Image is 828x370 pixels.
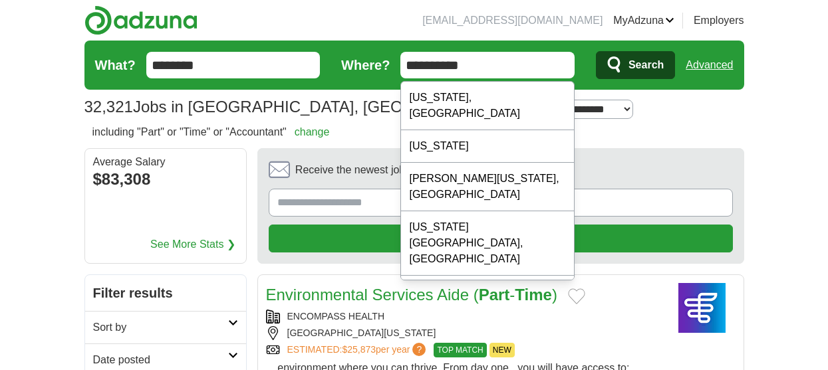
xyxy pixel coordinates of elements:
[342,344,376,355] span: $25,873
[85,311,246,343] a: Sort by
[686,52,733,78] a: Advanced
[93,352,228,368] h2: Date posted
[93,167,238,191] div: $83,308
[628,52,664,78] span: Search
[92,124,330,140] h2: including "Part" or "Time" or "Accountant"
[269,225,733,252] button: Create alert
[85,275,246,311] h2: Filter results
[489,343,515,357] span: NEW
[669,283,736,333] img: Encompass Health logo
[694,13,744,29] a: Employers
[84,5,198,35] img: Adzuna logo
[596,51,675,79] button: Search
[401,130,574,163] div: [US_STATE]
[479,286,510,304] strong: Part
[287,343,429,357] a: ESTIMATED:$25,873per year?
[341,55,390,75] label: Where?
[84,98,529,116] h1: Jobs in [GEOGRAPHIC_DATA], [GEOGRAPHIC_DATA]
[412,343,426,356] span: ?
[401,211,574,276] div: [US_STATE][GEOGRAPHIC_DATA], [GEOGRAPHIC_DATA]
[515,286,552,304] strong: Time
[401,276,574,340] div: [GEOGRAPHIC_DATA][US_STATE], [GEOGRAPHIC_DATA]
[93,157,238,167] div: Average Salary
[150,236,235,252] a: See More Stats ❯
[422,13,603,29] li: [EMAIL_ADDRESS][DOMAIN_NAME]
[613,13,674,29] a: MyAdzuna
[266,286,557,304] a: Environmental Services Aide (Part-Time)
[401,82,574,130] div: [US_STATE], [GEOGRAPHIC_DATA]
[568,288,585,304] button: Add to favorite jobs
[295,162,523,178] span: Receive the newest jobs for this search :
[84,95,133,119] span: 32,321
[266,326,658,340] div: [GEOGRAPHIC_DATA][US_STATE]
[401,163,574,211] div: [PERSON_NAME][US_STATE], [GEOGRAPHIC_DATA]
[93,320,228,335] h2: Sort by
[295,126,330,138] a: change
[95,55,136,75] label: What?
[287,311,385,322] a: ENCOMPASS HEALTH
[434,343,486,357] span: TOP MATCH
